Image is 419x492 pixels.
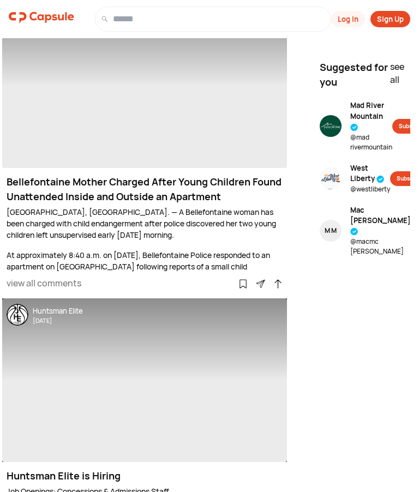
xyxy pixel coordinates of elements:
span: Bellefontaine Mother Charged After Young Children Found Unattended Inside and Outside an Apartment [7,175,283,204]
span: West Liberty [350,163,390,184]
span: ‌ [2,298,287,462]
img: tick [350,227,358,236]
img: tick [376,175,385,183]
a: logo [9,7,74,32]
span: @ macmc [PERSON_NAME] [350,237,411,256]
img: tick [350,123,358,131]
span: @ mad rivermountain [350,133,392,152]
img: resizeImage [7,304,28,326]
p: At approximately 8:40 a.m. on [DATE], Bellefontaine Police responded to an apartment on [GEOGRAPH... [7,249,283,307]
div: see all [390,60,410,94]
span: @ westliberty [350,184,390,194]
img: resizeImage [320,115,342,137]
img: logo [9,7,74,28]
span: Huntsman Elite is Hiring [7,469,121,483]
span: ‌ [2,4,287,168]
button: Sign Up [370,11,410,27]
img: resizeImage [320,167,342,189]
div: view all comments [7,277,81,290]
p: [GEOGRAPHIC_DATA], [GEOGRAPHIC_DATA]. — A Bellefontaine woman has been charged with child endange... [7,206,283,241]
span: Suggested for you [320,60,390,89]
span: [DATE] [33,316,52,326]
span: Mad River Mountain [350,100,392,133]
span: Huntsman Elite [33,306,83,317]
span: Mac [PERSON_NAME] [350,205,411,237]
div: M M [325,226,337,236]
button: Log In [331,11,365,27]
